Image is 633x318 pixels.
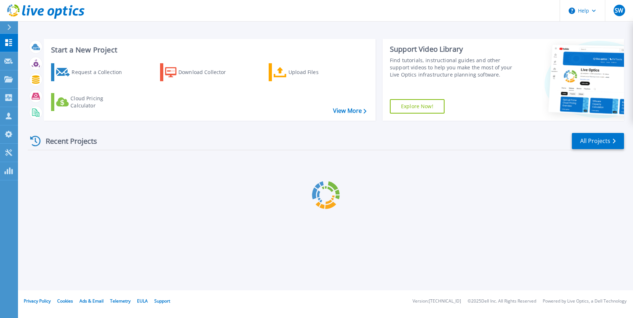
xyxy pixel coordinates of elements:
[160,63,240,81] a: Download Collector
[51,63,131,81] a: Request a Collection
[154,298,170,304] a: Support
[28,132,107,150] div: Recent Projects
[615,8,623,13] span: SW
[390,45,512,54] div: Support Video Library
[51,93,131,111] a: Cloud Pricing Calculator
[51,46,366,54] h3: Start a New Project
[269,63,349,81] a: Upload Files
[178,65,236,79] div: Download Collector
[70,95,128,109] div: Cloud Pricing Calculator
[79,298,104,304] a: Ads & Email
[72,65,129,79] div: Request a Collection
[468,299,536,304] li: © 2025 Dell Inc. All Rights Reserved
[333,107,366,114] a: View More
[390,99,445,114] a: Explore Now!
[390,57,512,78] div: Find tutorials, instructional guides and other support videos to help you make the most of your L...
[57,298,73,304] a: Cookies
[413,299,461,304] li: Version: [TECHNICAL_ID]
[288,65,346,79] div: Upload Files
[543,299,627,304] li: Powered by Live Optics, a Dell Technology
[24,298,51,304] a: Privacy Policy
[137,298,148,304] a: EULA
[110,298,131,304] a: Telemetry
[572,133,624,149] a: All Projects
